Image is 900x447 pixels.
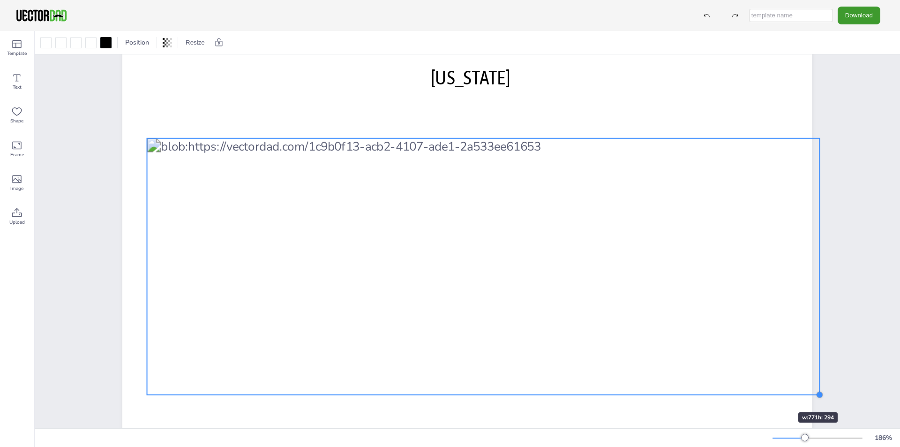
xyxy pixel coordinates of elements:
[838,7,880,24] button: Download
[10,151,24,159] span: Frame
[123,38,151,47] span: Position
[15,8,68,23] img: VectorDad-1.png
[13,83,22,91] span: Text
[749,9,833,22] input: template name
[872,433,894,442] div: 186 %
[7,50,27,57] span: Template
[9,219,25,226] span: Upload
[798,412,838,423] div: w: 771 h: 294
[431,66,510,89] span: [US_STATE]
[10,185,23,192] span: Image
[182,35,209,50] button: Resize
[10,117,23,125] span: Shape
